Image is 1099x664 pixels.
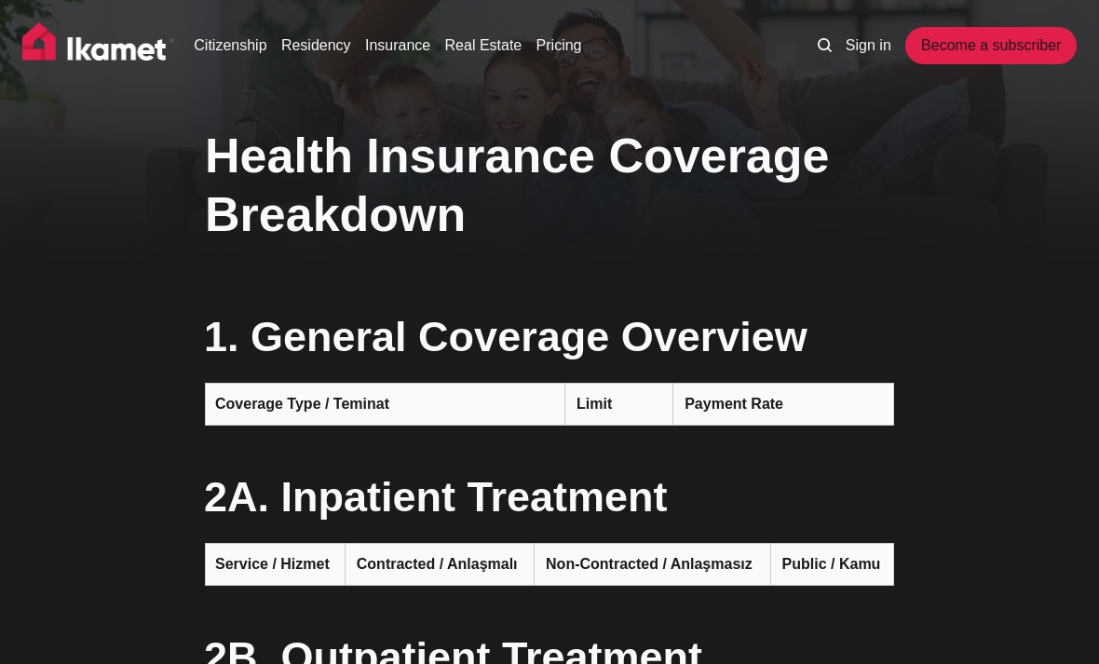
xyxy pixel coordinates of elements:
[206,543,346,585] th: Service / Hizmet
[905,27,1077,64] a: Become a subscriber
[846,34,891,57] a: Sign in
[194,34,266,57] a: Citizenship
[536,34,582,57] a: Pricing
[205,127,894,243] h1: Health Insurance Coverage Breakdown
[281,34,351,57] a: Residency
[770,543,893,585] th: Public / Kamu
[204,468,893,526] h2: 2A. Inpatient Treatment
[22,22,175,69] img: Ikamet home
[365,34,430,57] a: Insurance
[535,543,771,585] th: Non-Contracted / Anlaşmasız
[673,383,894,425] th: Payment Rate
[445,34,522,57] a: Real Estate
[206,383,565,425] th: Coverage Type / Teminat
[565,383,673,425] th: Limit
[204,307,893,366] h2: 1. General Coverage Overview
[345,543,534,585] th: Contracted / Anlaşmalı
